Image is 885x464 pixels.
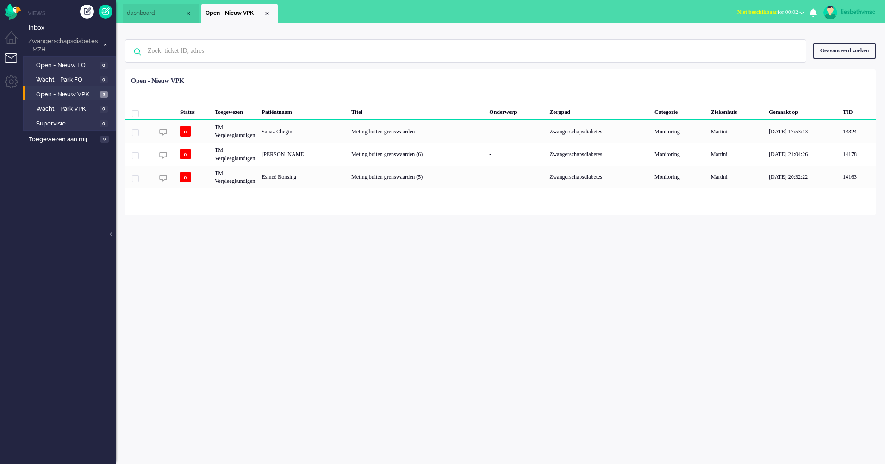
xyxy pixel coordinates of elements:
[36,90,98,99] span: Open - Nieuw VPK
[5,31,25,52] li: Dashboard menu
[180,149,191,159] span: o
[258,101,348,120] div: Patiëntnaam
[732,6,810,19] button: Niet beschikbaarfor 00:02
[180,126,191,137] span: o
[5,53,25,74] li: Tickets menu
[125,120,876,143] div: 14324
[29,135,98,144] span: Toegewezen aan mij
[651,166,708,188] div: Monitoring
[840,101,876,120] div: TID
[841,7,876,17] div: liesbethvmsc
[29,24,116,32] span: Inbox
[27,134,116,144] a: Toegewezen aan mij 0
[737,9,798,15] span: for 00:02
[840,166,876,188] div: 14163
[100,62,108,69] span: 0
[766,166,840,188] div: [DATE] 20:32:22
[27,22,116,32] a: Inbox
[99,5,112,19] a: Quick Ticket
[348,166,486,188] div: Meting buiten grenswaarden (5)
[28,9,116,17] li: Views
[212,120,258,143] div: TM Verpleegkundigen
[212,143,258,165] div: TM Verpleegkundigen
[840,143,876,165] div: 14178
[100,76,108,83] span: 0
[737,9,778,15] span: Niet beschikbaar
[27,37,99,54] span: Zwangerschapsdiabetes - MZH
[258,166,348,188] div: Esmeé Bonsing
[27,89,115,99] a: Open - Nieuw VPK 3
[348,101,486,120] div: Titel
[546,120,651,143] div: Zwangerschapsdiabetes
[123,4,199,23] li: Dashboard
[27,74,115,84] a: Wacht - Park FO 0
[100,120,108,127] span: 0
[546,166,651,188] div: Zwangerschapsdiabetes
[185,10,192,17] div: Close tab
[486,143,546,165] div: -
[651,143,708,165] div: Monitoring
[813,43,876,59] div: Geavanceerd zoeken
[732,3,810,23] li: Niet beschikbaarfor 00:02
[127,9,185,17] span: dashboard
[546,101,651,120] div: Zorgpad
[100,91,108,98] span: 3
[27,118,115,128] a: Supervisie 0
[822,6,876,19] a: liesbethvmsc
[36,105,97,113] span: Wacht - Park VPK
[651,120,708,143] div: Monitoring
[651,101,708,120] div: Categorie
[141,40,793,62] input: Zoek: ticket ID, adres
[823,6,837,19] img: avatar
[708,143,766,165] div: Martini
[708,120,766,143] div: Martini
[180,172,191,182] span: o
[131,76,184,86] div: Open - Nieuw VPK
[5,4,21,20] img: flow_omnibird.svg
[766,101,840,120] div: Gemaakt op
[201,4,278,23] li: View
[36,75,97,84] span: Wacht - Park FO
[100,106,108,113] span: 0
[5,75,25,96] li: Admin menu
[177,101,212,120] div: Status
[159,174,167,182] img: ic_chat_grey.svg
[840,120,876,143] div: 14324
[125,166,876,188] div: 14163
[212,166,258,188] div: TM Verpleegkundigen
[546,143,651,165] div: Zwangerschapsdiabetes
[36,119,97,128] span: Supervisie
[766,120,840,143] div: [DATE] 17:53:13
[486,166,546,188] div: -
[708,166,766,188] div: Martini
[263,10,271,17] div: Close tab
[258,143,348,165] div: [PERSON_NAME]
[159,128,167,136] img: ic_chat_grey.svg
[100,136,109,143] span: 0
[125,143,876,165] div: 14178
[258,120,348,143] div: Sanaz Chegini
[159,151,167,159] img: ic_chat_grey.svg
[486,101,546,120] div: Onderwerp
[348,143,486,165] div: Meting buiten grenswaarden (6)
[5,6,21,13] a: Omnidesk
[27,60,115,70] a: Open - Nieuw FO 0
[212,101,258,120] div: Toegewezen
[348,120,486,143] div: Meting buiten grenswaarden
[80,5,94,19] div: Creëer ticket
[36,61,97,70] span: Open - Nieuw FO
[206,9,263,17] span: Open - Nieuw VPK
[486,120,546,143] div: -
[708,101,766,120] div: Ziekenhuis
[125,40,150,64] img: ic-search-icon.svg
[766,143,840,165] div: [DATE] 21:04:26
[27,103,115,113] a: Wacht - Park VPK 0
